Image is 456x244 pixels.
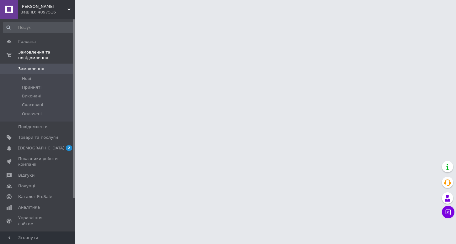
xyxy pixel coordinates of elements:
span: Показники роботи компанії [18,156,58,167]
span: Виконані [22,93,41,99]
span: Прийняті [22,85,41,90]
span: Відгуки [18,173,34,178]
span: [DEMOGRAPHIC_DATA] [18,145,65,151]
span: Головна [18,39,36,44]
span: Управління сайтом [18,215,58,226]
input: Пошук [3,22,74,33]
button: Чат з покупцем [442,206,454,218]
span: Авто Стайл [20,4,67,9]
span: Скасовані [22,102,43,108]
span: Повідомлення [18,124,49,130]
span: Замовлення та повідомлення [18,49,75,61]
span: Нові [22,76,31,81]
span: 2 [66,145,72,151]
div: Ваш ID: 4097516 [20,9,75,15]
span: Аналітика [18,205,40,210]
span: Оплачені [22,111,42,117]
span: Товари та послуги [18,135,58,140]
span: Каталог ProSale [18,194,52,200]
span: Покупці [18,183,35,189]
span: Замовлення [18,66,44,72]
